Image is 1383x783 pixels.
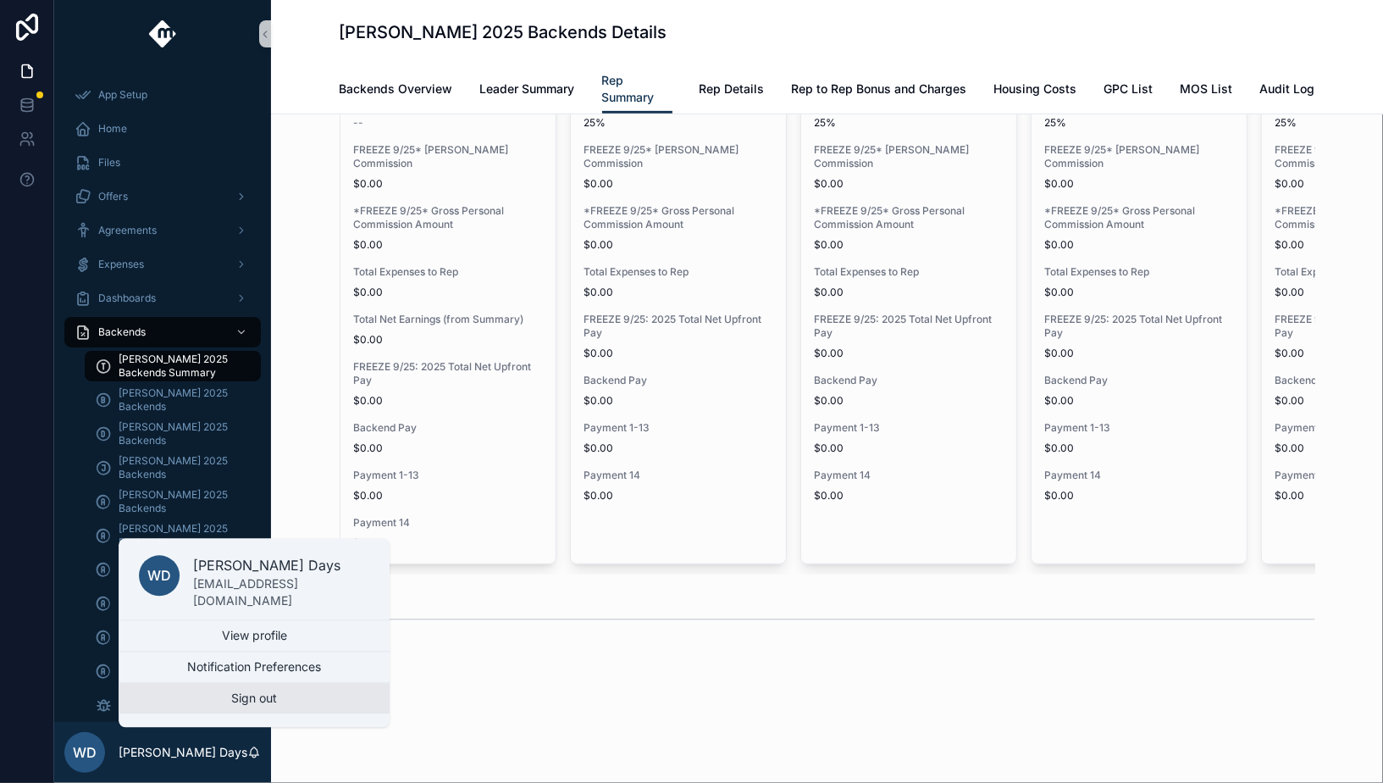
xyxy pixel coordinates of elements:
[85,656,261,686] a: [PERSON_NAME] 2025 Backend
[1181,74,1233,108] a: MOS List
[584,374,772,387] span: Backend Pay
[119,652,390,682] button: Notification Preferences
[119,522,244,549] span: [PERSON_NAME] 2025 Backends
[340,20,667,44] h1: [PERSON_NAME] 2025 Backends Details
[1260,81,1315,97] span: Audit Log
[98,224,157,237] span: Agreements
[815,394,1003,408] span: $0.00
[815,313,1003,340] span: FREEZE 9/25: 2025 Total Net Upfront Pay
[700,81,765,97] span: Rep Details
[354,143,542,170] span: FREEZE 9/25* [PERSON_NAME] Commission
[354,489,542,503] span: $0.00
[85,690,261,720] a: 2025 GPC Customer List
[54,68,271,722] div: scrollable content
[98,122,127,136] span: Home
[815,441,1003,455] span: $0.00
[98,292,156,305] span: Dashboards
[584,265,772,279] span: Total Expenses to Rep
[119,454,244,481] span: [PERSON_NAME] 2025 Backends
[354,238,542,252] span: $0.00
[85,453,261,483] a: [PERSON_NAME] 2025 Backends
[354,360,542,387] span: FREEZE 9/25: 2025 Total Net Upfront Pay
[119,620,390,651] a: View profile
[354,394,542,408] span: $0.00
[64,317,261,347] a: Backends
[815,469,1003,482] span: Payment 14
[1045,347,1233,360] span: $0.00
[354,265,542,279] span: Total Expenses to Rep
[584,394,772,408] span: $0.00
[602,65,672,114] a: Rep Summary
[584,143,772,170] span: FREEZE 9/25* [PERSON_NAME] Commission
[85,351,261,381] a: [PERSON_NAME] 2025 Backends Summary
[64,181,261,212] a: Offers
[1045,116,1233,130] span: 25%
[193,575,369,609] p: [EMAIL_ADDRESS][DOMAIN_NAME]
[815,347,1003,360] span: $0.00
[994,74,1077,108] a: Housing Costs
[354,313,542,326] span: Total Net Earnings (from Summary)
[1260,74,1315,108] a: Audit Log
[64,215,261,246] a: Agreements
[480,81,575,97] span: Leader Summary
[1045,265,1233,279] span: Total Expenses to Rep
[584,313,772,340] span: FREEZE 9/25: 2025 Total Net Upfront Pay
[85,554,261,585] a: [PERSON_NAME] 2025 Backends
[1045,313,1233,340] span: FREEZE 9/25: 2025 Total Net Upfront Pay
[119,683,390,714] button: Sign out
[1045,286,1233,299] span: $0.00
[354,421,542,435] span: Backend Pay
[1104,81,1153,97] span: GPC List
[1181,81,1233,97] span: MOS List
[64,249,261,280] a: Expenses
[584,238,772,252] span: $0.00
[340,81,453,97] span: Backends Overview
[700,74,765,108] a: Rep Details
[64,283,261,314] a: Dashboards
[354,333,542,347] span: $0.00
[584,421,772,435] span: Payment 1-13
[119,488,244,515] span: [PERSON_NAME] 2025 Backends
[584,116,772,130] span: 25%
[85,520,261,551] a: [PERSON_NAME] 2025 Backends
[815,204,1003,231] span: *FREEZE 9/25* Gross Personal Commission Amount
[147,565,171,586] span: WD
[354,286,542,299] span: $0.00
[64,114,261,144] a: Home
[1045,489,1233,503] span: $0.00
[815,143,1003,170] span: FREEZE 9/25* [PERSON_NAME] Commission
[1045,421,1233,435] span: Payment 1-13
[584,204,772,231] span: *FREEZE 9/25* Gross Personal Commission Amount
[1045,469,1233,482] span: Payment 14
[354,177,542,191] span: $0.00
[815,286,1003,299] span: $0.00
[1104,74,1153,108] a: GPC List
[354,516,542,530] span: Payment 14
[480,74,575,108] a: Leader Summary
[815,489,1003,503] span: $0.00
[1045,394,1233,408] span: $0.00
[354,536,542,550] span: $0.00
[584,177,772,191] span: $0.00
[98,190,128,203] span: Offers
[1045,238,1233,252] span: $0.00
[354,116,364,130] span: --
[119,353,244,380] span: [PERSON_NAME] 2025 Backends Summary
[354,204,542,231] span: *FREEZE 9/25* Gross Personal Commission Amount
[602,72,672,106] span: Rep Summary
[119,386,244,414] span: [PERSON_NAME] 2025 Backends
[340,74,453,108] a: Backends Overview
[119,420,244,447] span: [PERSON_NAME] 2025 Backends
[584,469,772,482] span: Payment 14
[193,555,369,575] p: [PERSON_NAME] Days
[85,588,261,619] a: [PERSON_NAME] 2025 Backends
[354,469,542,482] span: Payment 1-13
[98,258,144,271] span: Expenses
[98,156,120,169] span: Files
[815,238,1003,252] span: $0.00
[98,88,147,102] span: App Setup
[815,116,1003,130] span: 25%
[119,744,247,761] p: [PERSON_NAME] Days
[73,742,97,763] span: WD
[815,265,1003,279] span: Total Expenses to Rep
